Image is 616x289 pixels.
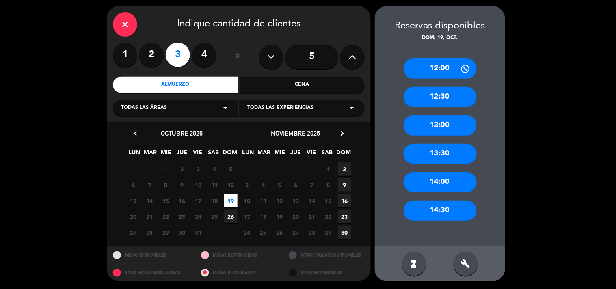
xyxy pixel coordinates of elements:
span: LUN [128,148,141,161]
span: 31 [192,226,205,239]
span: SAB [321,148,334,161]
div: 12:30 [404,87,477,107]
div: 14:00 [404,172,477,192]
span: 3 [192,162,205,176]
span: 2 [175,162,189,176]
span: 16 [175,194,189,207]
span: 6 [289,178,303,192]
span: 15 [159,194,173,207]
span: 4 [257,178,270,192]
span: SAB [207,148,220,161]
span: 3 [240,178,254,192]
span: 30 [175,226,189,239]
span: 4 [208,162,221,176]
span: MIE [160,148,173,161]
span: 13 [289,194,303,207]
span: 18 [208,194,221,207]
span: 24 [240,226,254,239]
span: 21 [143,210,156,223]
div: SOLO MESAS BLOQUEADAS [107,264,195,281]
div: 13:00 [404,115,477,136]
div: OTROS TAMAÑOS DIPONIBLES [283,246,371,264]
label: 3 [166,43,190,67]
span: 21 [305,210,319,223]
span: 24 [192,210,205,223]
div: ó [225,43,251,71]
div: Almuerzo [113,77,238,93]
span: DOM [223,148,236,161]
div: dom. 19, oct. [375,34,505,42]
span: 7 [143,178,156,192]
span: 25 [208,210,221,223]
span: 10 [192,178,205,192]
div: 12:00 [404,58,477,79]
span: 26 [273,226,286,239]
label: 2 [139,43,164,67]
span: JUE [175,148,189,161]
span: 22 [322,210,335,223]
div: 14:30 [404,201,477,221]
span: Todas las áreas [121,104,167,112]
span: 26 [224,210,238,223]
div: MESAS RESTRINGIDAS [195,246,283,264]
div: Reservas disponibles [375,18,505,34]
span: 19 [273,210,286,223]
span: 6 [127,178,140,192]
i: arrow_drop_down [347,103,357,113]
span: LUN [242,148,255,161]
label: 4 [192,43,216,67]
span: MIE [273,148,287,161]
i: build [461,259,471,269]
span: 11 [208,178,221,192]
span: 20 [127,210,140,223]
div: MESAS DISPONIBLES [107,246,195,264]
span: 16 [338,194,351,207]
span: 28 [143,226,156,239]
span: 17 [240,210,254,223]
span: 23 [338,210,351,223]
span: 25 [257,226,270,239]
span: VIE [305,148,318,161]
span: 28 [305,226,319,239]
span: 12 [224,178,238,192]
span: MAR [144,148,157,161]
span: 2 [338,162,351,176]
span: JUE [289,148,303,161]
span: 23 [175,210,189,223]
div: MESAS BLOQUEADAS [195,264,283,281]
span: 1 [322,162,335,176]
span: 13 [127,194,140,207]
i: hourglass_full [409,259,419,269]
span: 7 [305,178,319,192]
div: SIN DISPONIBILIDAD [283,264,371,281]
span: 17 [192,194,205,207]
span: 1 [159,162,173,176]
span: 20 [289,210,303,223]
span: VIE [191,148,205,161]
span: 22 [159,210,173,223]
span: 10 [240,194,254,207]
span: 18 [257,210,270,223]
span: 9 [338,178,351,192]
span: 11 [257,194,270,207]
i: chevron_right [338,129,346,138]
span: 27 [127,226,140,239]
span: 15 [322,194,335,207]
label: 1 [113,43,137,67]
span: 9 [175,178,189,192]
span: noviembre 2025 [271,129,320,137]
span: octubre 2025 [161,129,203,137]
span: 14 [305,194,319,207]
i: close [120,19,130,29]
span: 5 [273,178,286,192]
div: Indique cantidad de clientes [113,12,365,37]
span: 29 [322,226,335,239]
span: 8 [322,178,335,192]
span: 19 [224,194,238,207]
span: 27 [289,226,303,239]
span: MAR [257,148,271,161]
span: 30 [338,226,351,239]
span: 12 [273,194,286,207]
div: 13:30 [404,144,477,164]
span: 29 [159,226,173,239]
